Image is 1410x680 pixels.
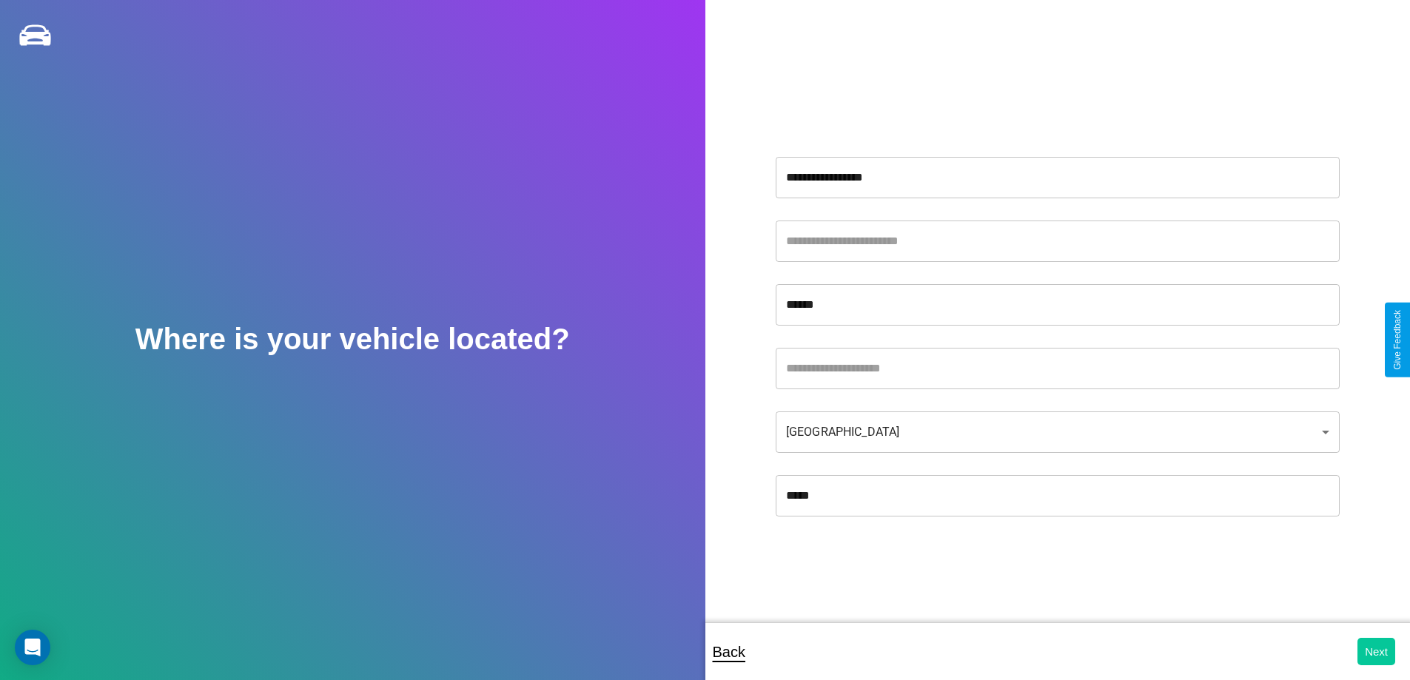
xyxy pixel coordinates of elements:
[713,639,745,665] p: Back
[135,323,570,356] h2: Where is your vehicle located?
[1357,638,1395,665] button: Next
[1392,310,1403,370] div: Give Feedback
[776,411,1340,453] div: [GEOGRAPHIC_DATA]
[15,630,50,665] div: Open Intercom Messenger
